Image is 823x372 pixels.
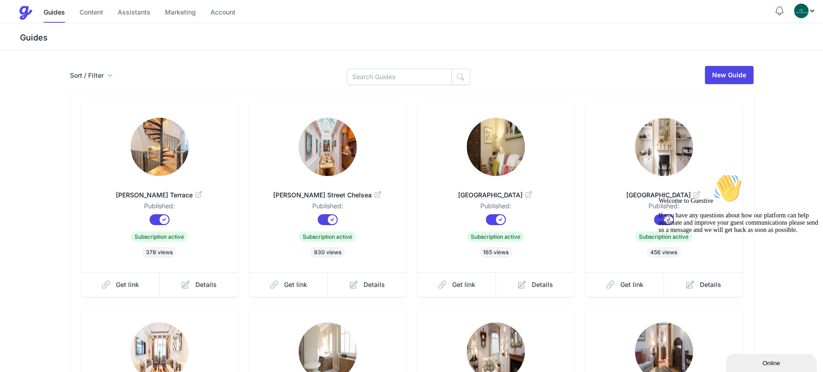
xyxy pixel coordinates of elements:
[58,4,87,33] img: :wave:
[299,231,356,242] span: Subscription active
[249,272,328,297] a: Get link
[18,5,33,20] img: Guestive Guides
[432,201,560,214] dd: Published:
[794,4,808,18] img: oovs19i4we9w73xo0bfpgswpi0cd
[70,71,113,80] button: Sort / Filter
[635,118,693,176] img: hdmgvwaq8kfuacaafu0ghkkjd0oq
[655,170,818,349] iframe: chat widget
[80,3,103,23] a: Content
[600,201,728,214] dd: Published:
[284,280,307,289] span: Get link
[4,4,167,64] div: Welcome to Guestive👋If you have any questions about how our platform can help automate and improv...
[165,3,196,23] a: Marketing
[347,69,452,85] input: Search Guides
[142,247,176,258] span: 378 views
[160,272,238,297] a: Details
[467,231,524,242] span: Subscription active
[532,280,553,289] span: Details
[95,191,224,200] span: [PERSON_NAME] Terrace
[774,5,785,16] button: Notifications
[44,3,65,23] a: Guides
[299,118,357,176] img: wq8sw0j47qm6nw759ko380ndfzun
[432,191,560,200] span: [GEOGRAPHIC_DATA]
[130,118,189,176] img: mtasz01fldrr9v8cnif9arsj44ov
[479,247,512,258] span: 165 views
[635,231,692,242] span: Subscription active
[467,118,525,176] img: 9b5v0ir1hdq8hllsqeesm40py5rd
[417,272,496,297] a: Get link
[264,201,392,214] dd: Published:
[116,280,139,289] span: Get link
[264,191,392,200] span: [PERSON_NAME] Street Chelsea
[432,180,560,201] a: [GEOGRAPHIC_DATA]
[210,3,235,23] a: Account
[195,280,217,289] span: Details
[95,201,224,214] dd: Published:
[364,280,385,289] span: Details
[794,4,816,18] div: Profile Menu
[705,66,753,84] a: New Guide
[95,180,224,201] a: [PERSON_NAME] Terrace
[264,180,392,201] a: [PERSON_NAME] Street Chelsea
[585,272,664,297] a: Get link
[81,272,160,297] a: Get link
[118,3,150,23] a: Assistants
[600,180,728,201] a: [GEOGRAPHIC_DATA]
[600,191,728,200] span: [GEOGRAPHIC_DATA]
[496,272,574,297] a: Details
[726,352,818,372] iframe: chat widget
[131,231,188,242] span: Subscription active
[328,272,406,297] a: Details
[18,32,823,43] h3: Guides
[620,280,643,289] span: Get link
[452,280,475,289] span: Get link
[647,247,681,258] span: 456 views
[310,247,345,258] span: 930 views
[4,27,163,63] span: Welcome to Guestive If you have any questions about how our platform can help automate and improv...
